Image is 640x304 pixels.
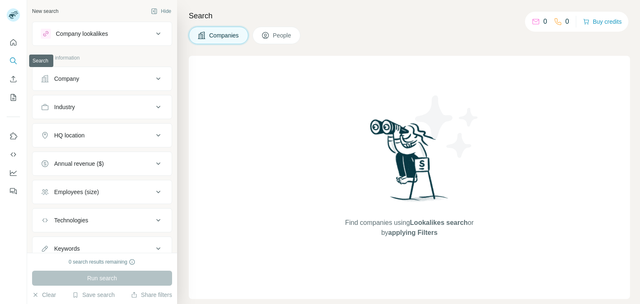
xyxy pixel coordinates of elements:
[388,229,437,236] span: applying Filters
[32,69,172,89] button: Company
[583,16,622,27] button: Buy credits
[410,219,468,226] span: Lookalikes search
[54,75,79,83] div: Company
[32,97,172,117] button: Industry
[273,31,292,40] span: People
[56,30,108,38] div: Company lookalikes
[32,239,172,259] button: Keywords
[54,216,88,224] div: Technologies
[54,159,104,168] div: Annual revenue ($)
[7,72,20,87] button: Enrich CSV
[7,53,20,68] button: Search
[410,89,485,164] img: Surfe Illustration - Stars
[72,291,115,299] button: Save search
[32,125,172,145] button: HQ location
[366,117,453,210] img: Surfe Illustration - Woman searching with binoculars
[32,182,172,202] button: Employees (size)
[32,154,172,174] button: Annual revenue ($)
[342,218,476,238] span: Find companies using or by
[69,258,136,266] div: 0 search results remaining
[7,90,20,105] button: My lists
[54,103,75,111] div: Industry
[32,291,56,299] button: Clear
[209,31,240,40] span: Companies
[565,17,569,27] p: 0
[32,210,172,230] button: Technologies
[54,188,99,196] div: Employees (size)
[54,131,85,140] div: HQ location
[7,165,20,180] button: Dashboard
[543,17,547,27] p: 0
[7,35,20,50] button: Quick start
[7,147,20,162] button: Use Surfe API
[145,5,177,17] button: Hide
[131,291,172,299] button: Share filters
[7,184,20,199] button: Feedback
[54,244,80,253] div: Keywords
[7,129,20,144] button: Use Surfe on LinkedIn
[32,7,58,15] div: New search
[189,10,630,22] h4: Search
[32,24,172,44] button: Company lookalikes
[32,54,172,62] p: Company information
